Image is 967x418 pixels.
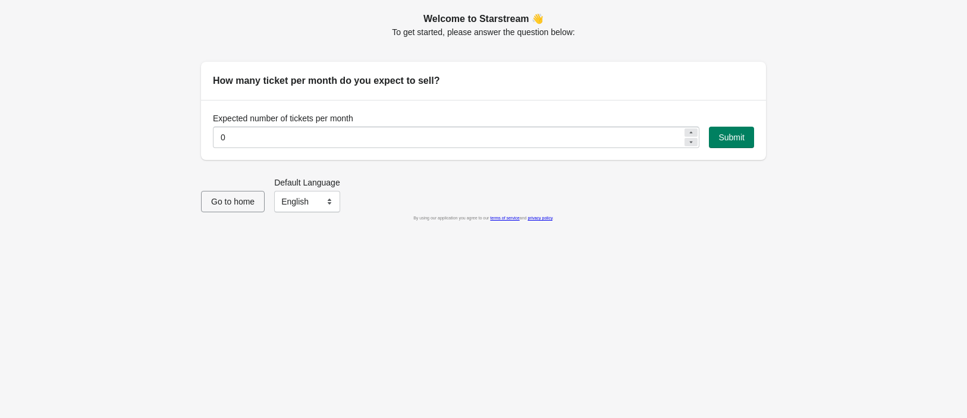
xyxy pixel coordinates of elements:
label: Expected number of tickets per month [213,112,353,124]
span: Go to home [211,197,255,206]
h2: How many ticket per month do you expect to sell? [213,74,754,88]
a: Go to home [201,197,265,206]
a: privacy policy [528,216,552,220]
label: Default Language [274,177,340,188]
span: Submit [718,133,745,142]
button: Submit [709,127,754,148]
button: Go to home [201,191,265,212]
a: terms of service [490,216,519,220]
div: By using our application you agree to our and . [201,212,766,224]
div: To get started, please answer the question below: [201,12,766,38]
h2: Welcome to Starstream 👋 [201,12,766,26]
